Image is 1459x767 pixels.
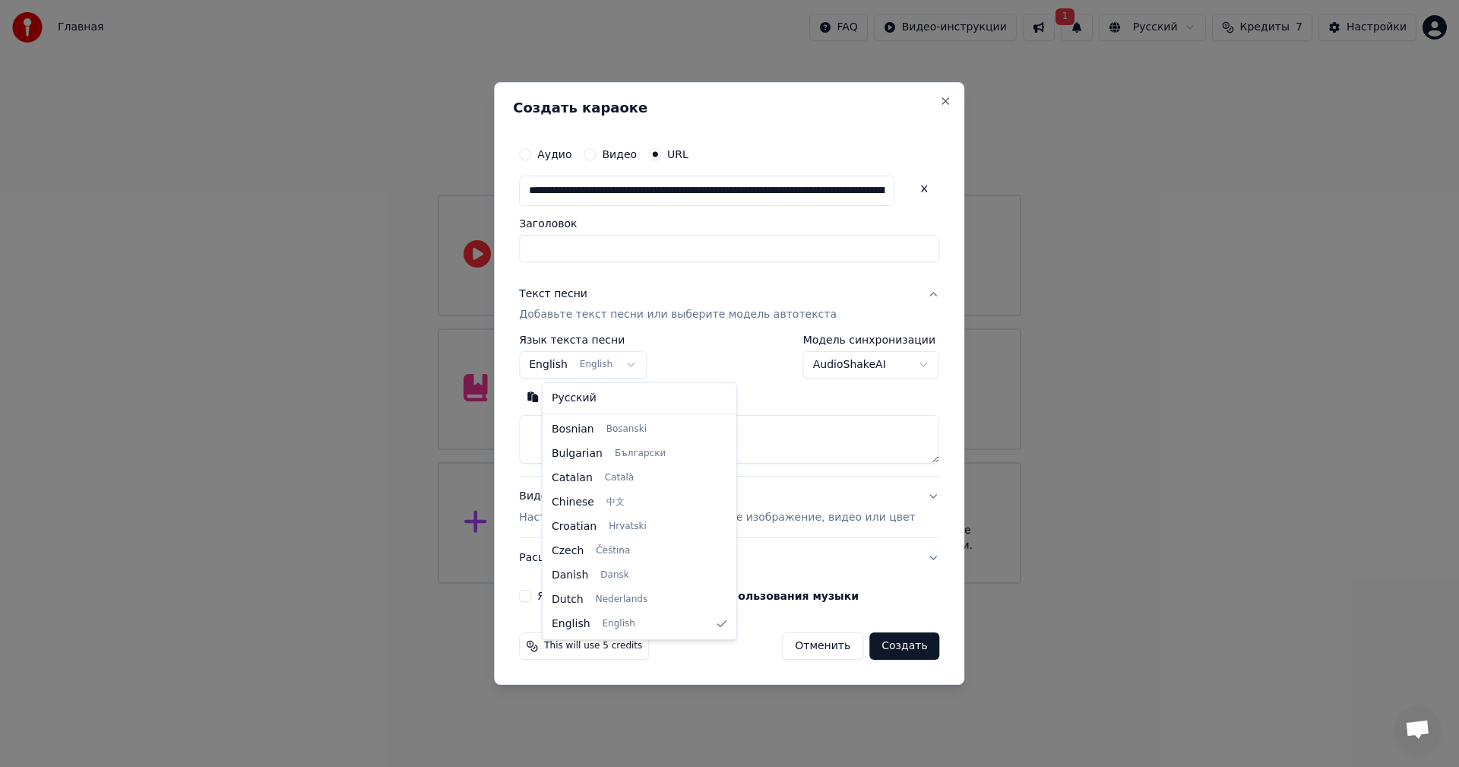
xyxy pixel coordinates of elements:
[552,471,593,486] span: Catalan
[552,592,584,607] span: Dutch
[552,391,597,406] span: Русский
[600,569,628,582] span: Dansk
[605,472,634,484] span: Català
[606,423,647,436] span: Bosanski
[552,422,594,437] span: Bosnian
[552,446,603,461] span: Bulgarian
[603,618,635,630] span: English
[552,495,594,510] span: Chinese
[596,545,630,557] span: Čeština
[552,544,584,559] span: Czech
[606,496,625,509] span: 中文
[615,448,666,460] span: Български
[552,519,597,534] span: Croatian
[596,594,647,606] span: Nederlands
[609,521,647,533] span: Hrvatski
[552,616,590,632] span: English
[552,568,588,583] span: Danish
